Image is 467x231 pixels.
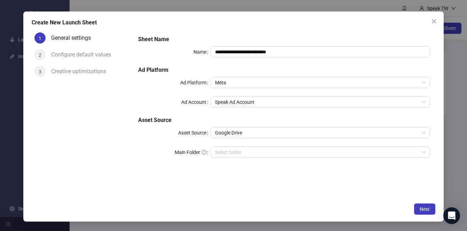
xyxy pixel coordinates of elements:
span: 1 [39,36,41,41]
h5: Ad Platform [138,66,430,74]
div: Configure default values [51,49,117,60]
label: Main Folder [175,147,211,158]
span: question-circle [202,150,207,155]
div: Create New Launch Sheet [32,18,435,27]
span: Meta [215,77,426,88]
div: Open Intercom Messenger [443,207,460,224]
label: Ad Account [182,97,211,108]
span: Speak Ad Account [215,97,426,107]
label: Asset Source [179,127,211,138]
span: 3 [39,69,41,75]
h5: Sheet Name [138,35,430,44]
span: Google Drive [215,128,426,138]
label: Ad Platform [181,77,211,88]
input: Name [211,46,430,57]
span: close [431,18,437,24]
span: Next [420,206,430,212]
label: Name [194,46,211,57]
button: Next [414,203,435,215]
h5: Asset Source [138,116,430,124]
div: Creative optimizations [51,66,112,77]
span: 2 [39,52,41,58]
div: General settings [51,32,96,44]
button: Close [428,16,440,27]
